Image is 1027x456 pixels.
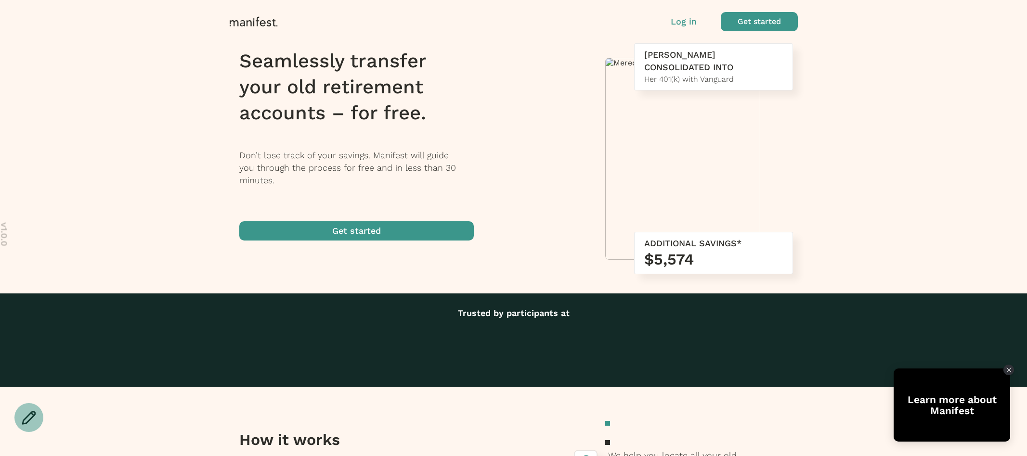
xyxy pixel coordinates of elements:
img: Meredith [606,58,760,67]
button: Log in [671,15,697,28]
h3: How it works [239,430,455,449]
button: Get started [239,221,474,241]
h1: Seamlessly transfer your old retirement accounts – for free. [239,48,486,126]
div: Her 401(k) with Vanguard [644,74,783,85]
div: [PERSON_NAME] CONSOLIDATED INTO [644,49,783,74]
div: Open Tolstoy [894,368,1010,442]
div: Tolstoy bubble widget [894,368,1010,442]
div: ADDITIONAL SAVINGS* [644,237,783,250]
div: Close Tolstoy widget [1003,365,1014,375]
p: Don’t lose track of your savings. Manifest will guide you through the process for free and in les... [239,149,486,187]
button: Get started [721,12,798,31]
div: Open Tolstoy widget [894,368,1010,442]
div: Learn more about Manifest [894,394,1010,416]
h3: $5,574 [644,250,783,269]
